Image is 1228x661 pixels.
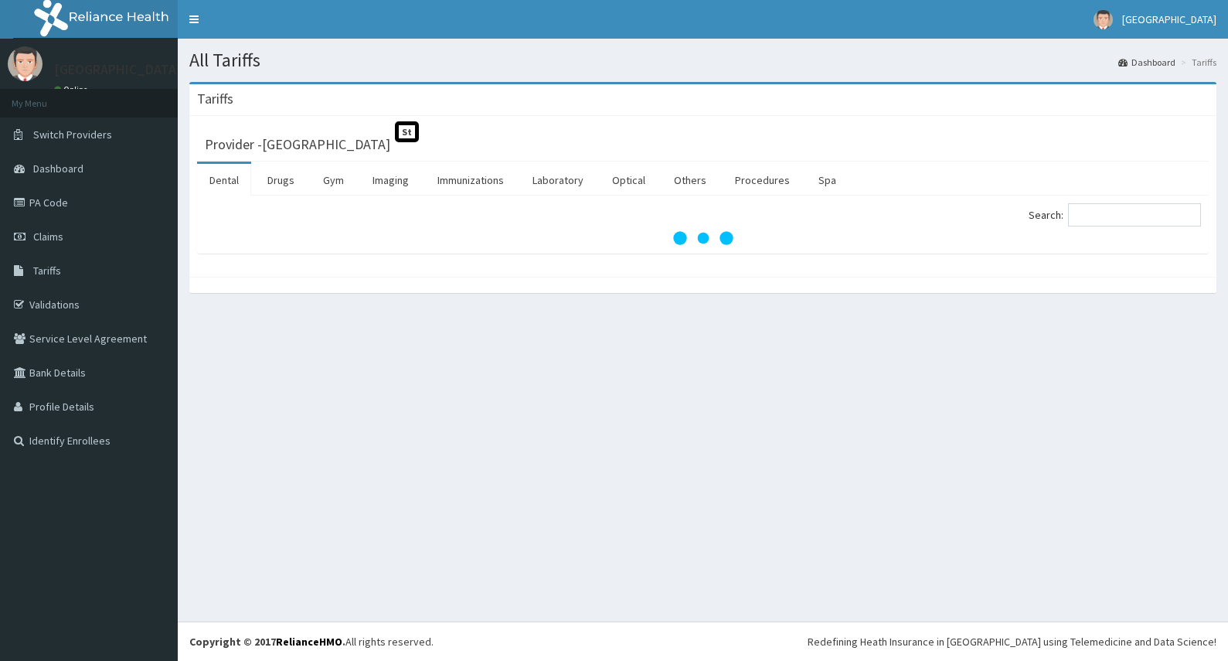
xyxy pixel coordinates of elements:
[808,634,1216,649] div: Redefining Heath Insurance in [GEOGRAPHIC_DATA] using Telemedicine and Data Science!
[600,164,658,196] a: Optical
[255,164,307,196] a: Drugs
[54,63,182,77] p: [GEOGRAPHIC_DATA]
[360,164,421,196] a: Imaging
[33,162,83,175] span: Dashboard
[189,635,345,649] strong: Copyright © 2017 .
[1122,12,1216,26] span: [GEOGRAPHIC_DATA]
[425,164,516,196] a: Immunizations
[205,138,390,152] h3: Provider - [GEOGRAPHIC_DATA]
[1118,56,1175,69] a: Dashboard
[189,50,1216,70] h1: All Tariffs
[197,92,233,106] h3: Tariffs
[33,264,61,278] span: Tariffs
[197,164,251,196] a: Dental
[672,207,734,269] svg: audio-loading
[276,635,342,649] a: RelianceHMO
[178,622,1228,661] footer: All rights reserved.
[311,164,356,196] a: Gym
[8,46,43,81] img: User Image
[1029,203,1201,227] label: Search:
[395,121,419,142] span: St
[1177,56,1216,69] li: Tariffs
[662,164,719,196] a: Others
[1068,203,1201,227] input: Search:
[806,164,849,196] a: Spa
[54,84,91,95] a: Online
[33,128,112,141] span: Switch Providers
[520,164,596,196] a: Laboratory
[1094,10,1113,29] img: User Image
[723,164,802,196] a: Procedures
[33,230,63,244] span: Claims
